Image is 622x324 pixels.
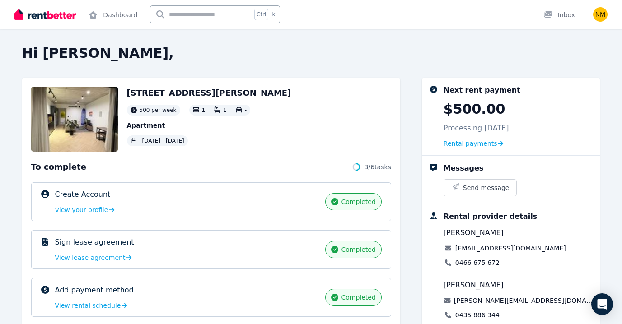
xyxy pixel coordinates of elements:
[55,205,108,214] span: View your profile
[55,301,121,310] span: View rental schedule
[272,11,275,18] span: k
[591,293,613,315] div: Open Intercom Messenger
[444,211,537,222] div: Rental provider details
[55,253,132,262] a: View lease agreement
[444,139,504,148] a: Rental payments
[455,244,566,253] a: [EMAIL_ADDRESS][DOMAIN_NAME]
[444,227,504,238] span: [PERSON_NAME]
[14,8,76,21] img: RentBetter
[444,280,504,291] span: [PERSON_NAME]
[127,121,291,130] p: Apartment
[22,45,600,61] h2: Hi [PERSON_NAME],
[341,197,375,206] span: completed
[202,107,206,113] span: 1
[245,107,247,113] span: -
[454,296,593,305] a: [PERSON_NAME][EMAIL_ADDRESS][DOMAIN_NAME]
[455,310,500,319] a: 0435 886 344
[444,180,517,196] button: Send message
[444,123,509,134] p: Processing [DATE]
[55,301,127,310] a: View rental schedule
[140,106,177,114] span: 500 per week
[31,161,86,173] span: To complete
[543,10,575,19] div: Inbox
[593,7,608,22] img: Nicaella Macalalad
[444,101,505,117] p: $500.00
[365,162,391,171] span: 3 / 6 tasks
[341,293,375,302] span: completed
[463,183,510,192] span: Send message
[55,205,115,214] a: View your profile
[341,245,375,254] span: completed
[55,189,111,200] p: Create Account
[55,285,134,296] p: Add payment method
[55,237,134,248] p: Sign lease agreement
[127,87,291,99] h2: [STREET_ADDRESS][PERSON_NAME]
[455,258,500,267] a: 0466 675 672
[223,107,227,113] span: 1
[444,163,483,174] div: Messages
[31,87,118,152] img: Property Url
[444,139,497,148] span: Rental payments
[444,85,520,96] div: Next rent payment
[254,9,268,20] span: Ctrl
[142,137,184,144] span: [DATE] - [DATE]
[55,253,126,262] span: View lease agreement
